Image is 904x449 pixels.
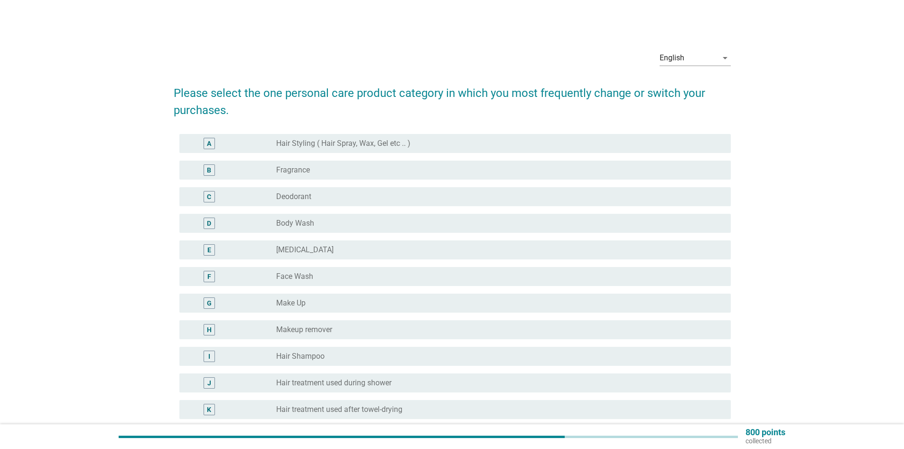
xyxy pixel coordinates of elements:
[276,139,410,148] label: Hair Styling ( Hair Spray, Wax, Gel etc .. )
[746,437,785,445] p: collected
[746,428,785,437] p: 800 points
[207,298,212,308] div: G
[276,352,325,361] label: Hair Shampoo
[207,325,212,335] div: H
[207,165,211,175] div: B
[719,52,731,64] i: arrow_drop_down
[276,219,314,228] label: Body Wash
[207,219,211,229] div: D
[276,325,332,334] label: Makeup remover
[207,245,211,255] div: E
[207,378,211,388] div: J
[207,139,211,149] div: A
[276,192,311,201] label: Deodorant
[276,165,310,175] label: Fragrance
[276,245,334,255] label: [MEDICAL_DATA]
[207,192,211,202] div: C
[208,352,210,362] div: I
[207,405,211,415] div: K
[276,298,306,308] label: Make Up
[276,378,391,388] label: Hair treatment used during shower
[174,75,731,119] h2: Please select the one personal care product category in which you most frequently change or switc...
[276,272,313,281] label: Face Wash
[207,272,211,282] div: F
[660,54,684,62] div: English
[276,405,402,414] label: Hair treatment used after towel-drying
